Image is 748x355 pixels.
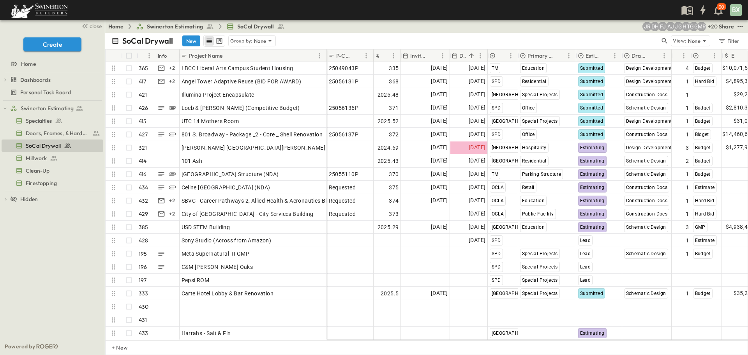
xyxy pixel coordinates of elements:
p: 197 [139,276,147,284]
div: Doors, Frames, & Hardwaretest [2,127,103,140]
span: Budget [695,65,711,71]
span: 373 [389,210,399,218]
div: Daryll Hayward (daryll.hayward@swinerton.com) [650,22,660,31]
div: BX [730,4,742,16]
p: 30 [719,4,724,10]
span: Construction Docs [626,92,668,97]
span: Design Development [626,65,672,71]
p: 417 [139,78,146,85]
a: Doors, Frames, & Hardware [2,128,102,139]
span: [DATE] [469,143,485,152]
span: Estimating [580,171,605,177]
p: 196 [139,263,147,271]
button: Menu [438,51,447,60]
span: Construction Docs [626,211,668,217]
span: Submitted [580,105,603,111]
p: Group by: [230,37,252,45]
button: Sort [556,51,564,60]
div: Filter [718,37,740,45]
button: Sort [380,51,389,60]
button: Create [23,37,81,51]
span: 101 Ash [182,157,203,165]
button: Menu [315,51,324,60]
span: SPD [492,251,501,256]
p: 428 [139,237,148,244]
span: Submitted [580,291,603,296]
span: OCLA [492,185,504,190]
span: Personal Task Board [20,88,71,96]
span: SPD [492,105,501,111]
span: [DATE] [469,183,485,192]
span: 2025.48 [378,91,399,99]
button: Sort [736,51,744,60]
span: 4 [686,64,689,72]
span: 25056131P [329,78,359,85]
p: 195 [139,250,147,258]
a: Personal Task Board [2,87,102,98]
span: Lead [580,251,591,256]
span: Design Development [626,145,672,150]
span: Schematic Design [626,251,666,256]
button: Sort [497,51,506,60]
span: [DATE] [431,183,448,192]
span: Schematic Design [626,105,666,111]
span: Estimate [695,238,715,243]
div: + 2 [168,209,177,219]
span: [DATE] [431,170,448,178]
span: [DATE] [469,170,485,178]
span: Public Facility [522,211,554,217]
span: 1 [686,117,689,125]
span: [PERSON_NAME] [GEOGRAPHIC_DATA][PERSON_NAME] [182,144,326,152]
div: Clean-Uptest [2,164,103,177]
span: 1 [686,170,689,178]
span: LBCC Liberal Arts Campus Student Housing [182,64,293,72]
span: SPD [492,277,501,283]
span: Retail [522,185,535,190]
button: row view [205,36,214,46]
a: SoCal Drywall [2,140,102,151]
span: [DATE] [431,196,448,205]
span: 1 [686,131,689,138]
span: [DATE] [469,117,485,125]
p: 433 [139,329,148,337]
div: Share [719,23,734,30]
span: TM [492,171,499,177]
span: 371 [389,104,399,112]
span: Requested [329,197,356,205]
span: OCLA [492,211,504,217]
span: Firestopping [26,179,57,187]
span: [GEOGRAPHIC_DATA] Structure (NDA) [182,170,279,178]
span: Education [522,198,545,203]
span: 1 [686,78,689,85]
a: Firestopping [2,178,102,189]
span: 1 [686,210,689,218]
span: Estimating [580,158,605,164]
a: SoCal Drywall [226,23,285,30]
button: Menu [145,51,154,60]
span: 1 [686,250,689,258]
span: 1 [686,104,689,112]
span: Bidget [695,132,709,137]
span: 2024.69 [378,144,399,152]
p: Due Date [459,52,466,60]
button: Sort [701,51,710,60]
p: 333 [139,290,148,297]
div: Francisco J. Sanchez (frsanchez@swinerton.com) [658,22,667,31]
span: [GEOGRAPHIC_DATA] [492,291,539,296]
span: 25049043P [329,64,359,72]
div: + 2 [168,77,177,86]
p: 429 [139,210,148,218]
button: New [182,35,200,46]
span: Budget [695,118,711,124]
span: 375 [389,184,399,191]
span: Submitted [580,132,603,137]
div: Specialtiestest [2,115,103,127]
p: 427 [139,131,148,138]
span: SPD [492,264,501,270]
span: [DATE] [431,103,448,112]
button: kanban view [214,36,224,46]
span: 1 [686,91,689,99]
button: close [78,20,103,31]
span: Construction Docs [626,185,668,190]
span: Lead [580,238,591,243]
